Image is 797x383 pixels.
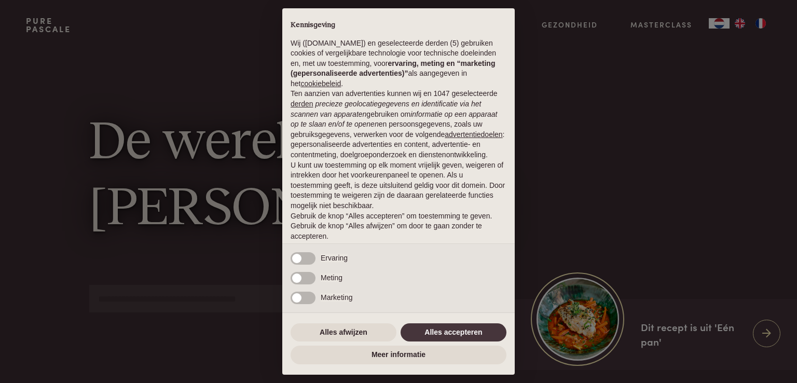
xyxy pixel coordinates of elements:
em: informatie op een apparaat op te slaan en/of te openen [291,110,498,129]
a: cookiebeleid [300,79,341,88]
em: precieze geolocatiegegevens en identificatie via het scannen van apparaten [291,100,481,118]
p: Gebruik de knop “Alles accepteren” om toestemming te geven. Gebruik de knop “Alles afwijzen” om d... [291,211,506,242]
button: derden [291,99,313,110]
strong: ervaring, meting en “marketing (gepersonaliseerde advertenties)” [291,59,495,78]
p: U kunt uw toestemming op elk moment vrijelijk geven, weigeren of intrekken door het voorkeurenpan... [291,160,506,211]
button: advertentiedoelen [445,130,502,140]
p: Wij ([DOMAIN_NAME]) en geselecteerde derden (5) gebruiken cookies of vergelijkbare technologie vo... [291,38,506,89]
h2: Kennisgeving [291,21,506,30]
span: Meting [321,273,342,282]
button: Alles afwijzen [291,323,396,342]
span: Marketing [321,293,352,302]
button: Alles accepteren [401,323,506,342]
p: Ten aanzien van advertenties kunnen wij en 1047 geselecteerde gebruiken om en persoonsgegevens, z... [291,89,506,160]
button: Meer informatie [291,346,506,364]
span: Ervaring [321,254,348,262]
